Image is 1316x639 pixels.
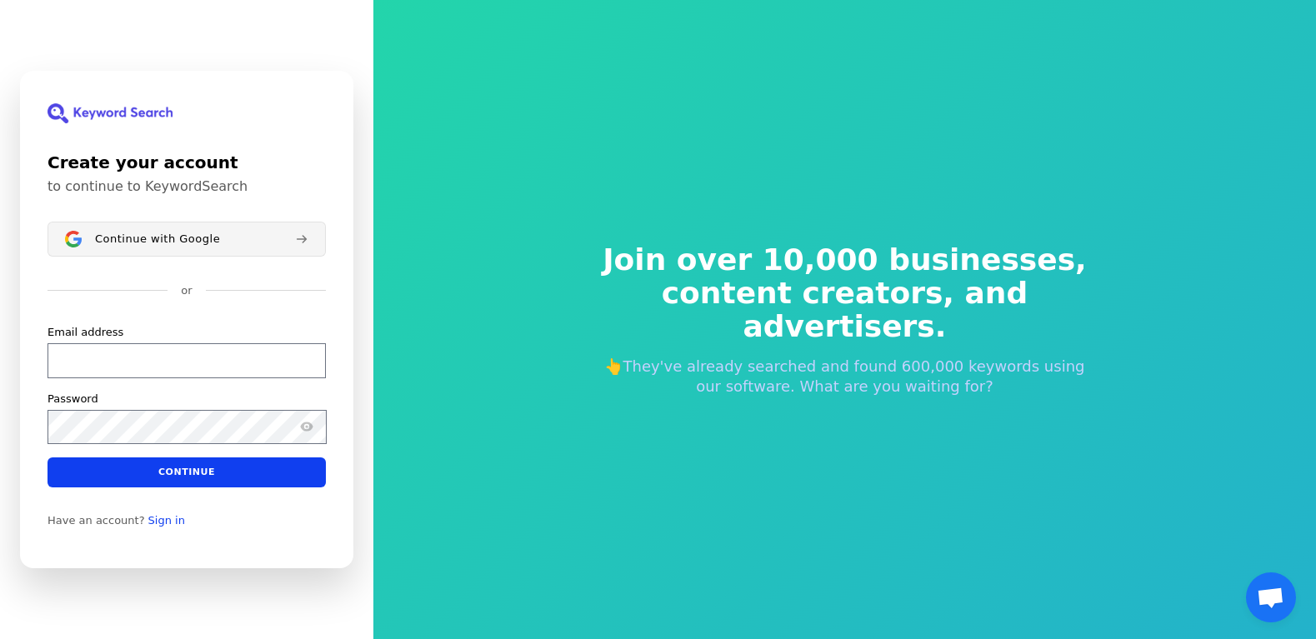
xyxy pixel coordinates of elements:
h1: Create your account [48,150,326,175]
button: Continue [48,457,326,487]
label: Email address [48,325,123,340]
span: Continue with Google [95,232,220,246]
button: Sign in with GoogleContinue with Google [48,222,326,257]
label: Password [48,392,98,407]
a: Sign in [148,514,185,527]
p: to continue to KeywordSearch [48,178,326,195]
button: Show password [297,417,317,437]
span: Join over 10,000 businesses, [592,243,1098,277]
img: Sign in with Google [65,231,82,247]
span: Have an account? [48,514,145,527]
img: KeywordSearch [48,103,173,123]
span: content creators, and advertisers. [592,277,1098,343]
div: Open chat [1246,572,1296,622]
p: or [181,283,192,298]
p: 👆They've already searched and found 600,000 keywords using our software. What are you waiting for? [592,357,1098,397]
